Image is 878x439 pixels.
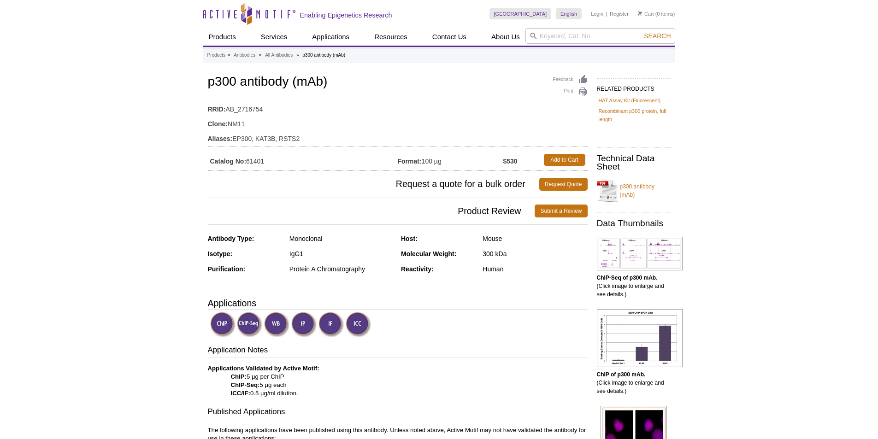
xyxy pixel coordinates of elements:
h2: RELATED PRODUCTS [597,78,671,95]
li: | [606,8,607,19]
img: ChIP Validated [210,312,236,337]
li: p300 antibody (mAb) [302,53,345,58]
a: Products [207,51,225,59]
h3: Application Notes [208,345,588,357]
a: Recombinant p300 protein, full length [599,107,669,123]
input: Keyword, Cat. No. [525,28,675,44]
h2: Technical Data Sheet [597,154,671,171]
div: Mouse [483,234,587,243]
div: Protein A Chromatography [289,265,394,273]
img: p300 antibody (mAb) tested by ChIP-Seq. [597,237,683,270]
li: » [259,53,262,58]
a: Print [553,87,588,97]
h1: p300 antibody (mAb) [208,75,588,90]
a: English [556,8,582,19]
li: » [296,53,299,58]
strong: $530 [503,157,517,165]
img: p300 antibody (mAb) tested by ChIP. [597,309,683,367]
a: HAT Assay Kit (Fluorescent) [599,96,661,105]
a: p300 antibody (mAb) [597,177,671,205]
button: Search [641,32,673,40]
b: ChIP-Seq of p300 mAb. [597,275,658,281]
li: » [228,53,230,58]
span: Product Review [208,205,535,217]
strong: Host: [401,235,418,242]
td: 61401 [208,152,398,168]
strong: ICC/IF: [231,390,251,397]
a: Add to Cart [544,154,585,166]
a: Resources [369,28,413,46]
img: Western Blot Validated [264,312,289,337]
a: About Us [486,28,525,46]
h3: Published Applications [208,406,588,419]
a: Applications [306,28,355,46]
img: Your Cart [638,11,642,16]
strong: Format: [398,157,422,165]
a: Request Quote [539,178,588,191]
span: Request a quote for a bulk order [208,178,539,191]
a: Submit a Review [535,205,587,217]
div: IgG1 [289,250,394,258]
a: Feedback [553,75,588,85]
td: AB_2716754 [208,100,588,114]
a: Antibodies [234,51,255,59]
td: EP300, KAT3B, RSTS2 [208,129,588,144]
strong: Purification: [208,265,246,273]
p: (Click image to enlarge and see details.) [597,370,671,395]
a: Cart [638,11,654,17]
strong: RRID: [208,105,226,113]
td: 100 µg [398,152,503,168]
li: (0 items) [638,8,675,19]
img: Immunofluorescence Validated [318,312,344,337]
a: Register [610,11,629,17]
strong: Aliases: [208,135,233,143]
img: Immunoprecipitation Validated [291,312,317,337]
a: Services [255,28,293,46]
h2: Data Thumbnails [597,219,671,228]
strong: Antibody Type: [208,235,254,242]
h2: Enabling Epigenetics Research [300,11,392,19]
div: 300 kDa [483,250,587,258]
a: Contact Us [427,28,472,46]
p: (Click image to enlarge and see details.) [597,274,671,299]
strong: Molecular Weight: [401,250,456,258]
strong: Reactivity: [401,265,434,273]
div: Monoclonal [289,234,394,243]
strong: Catalog No: [210,157,247,165]
div: Human [483,265,587,273]
td: NM11 [208,114,588,129]
a: [GEOGRAPHIC_DATA] [489,8,552,19]
strong: ChIP-Seq: [231,381,260,388]
a: Login [591,11,603,17]
img: ChIP-Seq Validated [237,312,262,337]
a: Products [203,28,242,46]
strong: Isotype: [208,250,233,258]
strong: Clone: [208,120,228,128]
a: All Antibodies [265,51,293,59]
img: Immunocytochemistry Validated [346,312,371,337]
b: Applications Validated by Active Motif: [208,365,319,372]
b: ChIP of p300 mAb. [597,371,646,378]
span: Search [644,32,671,40]
p: 5 µg per ChIP 5 µg each 0.5 µg/ml dilution. [208,364,588,398]
h3: Applications [208,296,588,310]
strong: ChIP: [231,373,247,380]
